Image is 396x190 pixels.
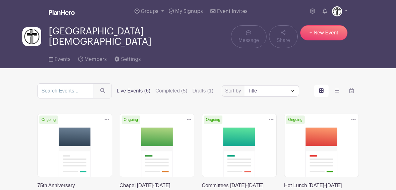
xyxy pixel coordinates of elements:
[117,87,151,95] label: Live Events (6)
[238,37,259,44] span: Message
[117,87,214,95] div: filters
[300,25,347,40] a: + New Event
[225,87,243,95] label: Sort by
[49,10,75,15] img: logo_white-6c42ec7e38ccf1d336a20a19083b03d10ae64f83f12c07503d8b9e83406b4c7d.svg
[49,48,71,68] a: Events
[192,87,214,95] label: Drafts (1)
[155,87,187,95] label: Completed (5)
[141,9,158,14] span: Groups
[269,25,298,48] a: Share
[78,48,107,68] a: Members
[314,85,359,97] div: order and view
[49,26,231,47] span: [GEOGRAPHIC_DATA][DEMOGRAPHIC_DATA]
[332,6,342,16] img: HCS%20Cross.png
[277,37,290,44] span: Share
[175,9,203,14] span: My Signups
[121,57,141,62] span: Settings
[217,9,248,14] span: Event Invites
[231,25,266,48] a: Message
[55,57,71,62] span: Events
[37,83,94,98] input: Search Events...
[84,57,107,62] span: Members
[22,27,41,46] img: HCS%20Cross.png
[114,48,141,68] a: Settings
